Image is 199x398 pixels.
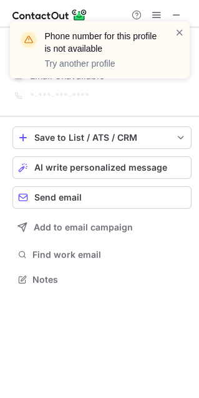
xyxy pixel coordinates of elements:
span: AI write personalized message [34,163,167,173]
span: Add to email campaign [34,222,133,232]
div: Save to List / ATS / CRM [34,133,170,143]
button: AI write personalized message [12,156,192,179]
button: Add to email campaign [12,216,192,239]
button: save-profile-one-click [12,126,192,149]
p: Try another profile [45,57,160,70]
img: ContactOut v5.3.10 [12,7,87,22]
header: Phone number for this profile is not available [45,30,160,55]
span: Send email [34,192,82,202]
span: Find work email [32,249,187,260]
img: warning [19,30,39,50]
button: Notes [12,271,192,288]
button: Find work email [12,246,192,263]
button: Send email [12,186,192,209]
span: Notes [32,274,187,285]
